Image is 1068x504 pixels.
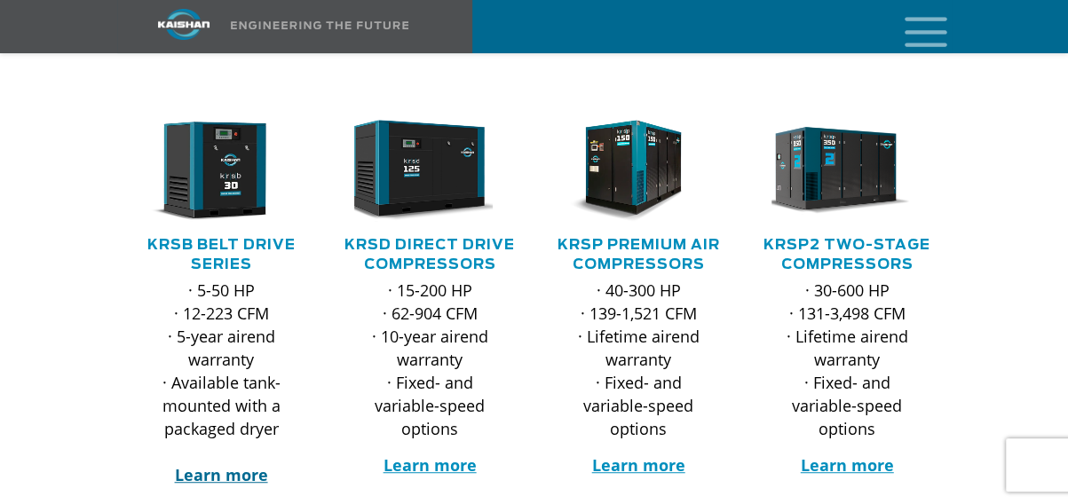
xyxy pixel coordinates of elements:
[550,120,701,222] img: krsp150
[771,120,923,222] div: krsp350
[341,120,493,222] img: krsd125
[384,454,477,476] a: Learn more
[354,120,506,222] div: krsd125
[231,21,408,29] img: Engineering the future
[801,454,894,476] a: Learn more
[898,12,928,42] a: mobile menu
[558,238,720,272] a: KRSP Premium Air Compressors
[592,454,685,476] a: Learn more
[132,120,284,222] img: krsb30
[771,279,923,440] p: · 30-600 HP · 131-3,498 CFM · Lifetime airend warranty · Fixed- and variable-speed options
[563,120,715,222] div: krsp150
[146,279,297,486] p: · 5-50 HP · 12-223 CFM · 5-year airend warranty · Available tank-mounted with a packaged dryer
[344,238,515,272] a: KRSD Direct Drive Compressors
[146,120,297,222] div: krsb30
[354,279,506,440] p: · 15-200 HP · 62-904 CFM · 10-year airend warranty · Fixed- and variable-speed options
[763,238,930,272] a: KRSP2 Two-Stage Compressors
[117,9,250,40] img: kaishan logo
[175,464,268,485] a: Learn more
[563,279,715,440] p: · 40-300 HP · 139-1,521 CFM · Lifetime airend warranty · Fixed- and variable-speed options
[147,238,296,272] a: KRSB Belt Drive Series
[758,120,910,222] img: krsp350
